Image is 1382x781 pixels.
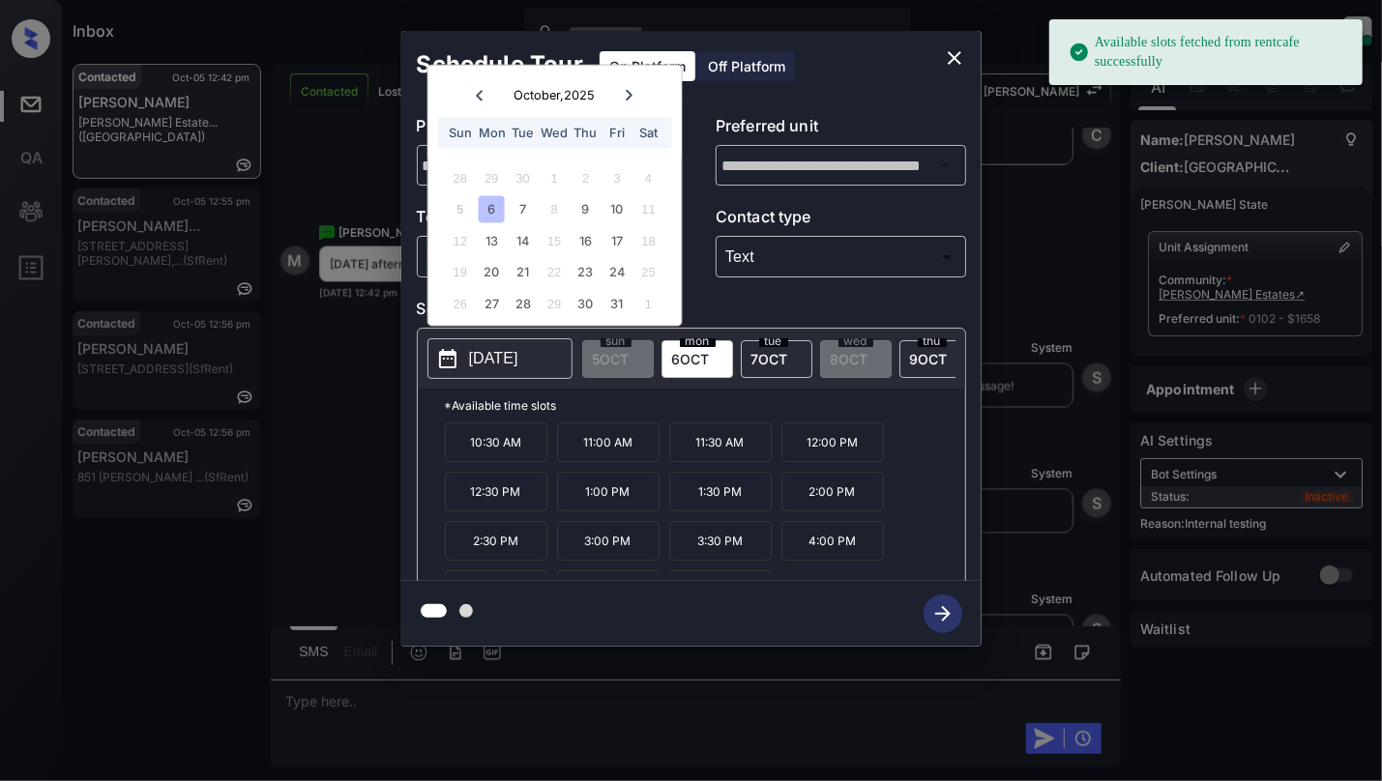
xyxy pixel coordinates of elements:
p: [DATE] [469,347,518,370]
p: 12:00 PM [781,422,884,462]
p: 5:00 PM [557,570,660,610]
div: date-select [899,340,971,378]
p: 11:00 AM [557,422,660,462]
div: Fri [604,120,631,146]
div: Sun [447,120,473,146]
div: Mon [479,120,505,146]
button: [DATE] [427,338,573,379]
div: Choose Monday, October 20th, 2025 [479,259,505,285]
button: btn-next [912,589,974,639]
button: close [935,39,974,77]
p: 2:30 PM [445,521,547,561]
h2: Schedule Tour [401,31,599,99]
p: 12:30 PM [445,472,547,511]
p: 4:30 PM [445,570,547,610]
span: 7 OCT [751,351,788,367]
div: Not available Friday, October 3rd, 2025 [604,164,631,190]
div: Not available Saturday, October 4th, 2025 [635,164,662,190]
p: Contact type [716,205,966,236]
p: Tour type [417,205,667,236]
div: Available slots fetched from rentcafe successfully [1069,25,1347,79]
p: 11:30 AM [669,422,772,462]
div: Off Platform [698,51,795,81]
span: thu [918,335,947,347]
div: Choose Friday, October 31st, 2025 [604,290,631,316]
div: Tue [510,120,536,146]
div: Not available Tuesday, September 30th, 2025 [510,164,536,190]
div: Not available Saturday, October 11th, 2025 [635,196,662,222]
span: tue [759,335,788,347]
div: In Person [422,241,662,273]
div: Not available Sunday, September 28th, 2025 [447,164,473,190]
div: date-select [662,340,733,378]
p: 1:00 PM [557,472,660,511]
div: Not available Wednesday, October 8th, 2025 [542,196,568,222]
p: 3:00 PM [557,521,660,561]
div: Text [720,241,961,273]
div: Choose Tuesday, October 28th, 2025 [510,290,536,316]
div: Not available Wednesday, October 1st, 2025 [542,164,568,190]
div: Choose Tuesday, October 7th, 2025 [510,196,536,222]
div: Not available Saturday, October 25th, 2025 [635,259,662,285]
div: Choose Monday, October 6th, 2025 [479,196,505,222]
div: Not available Saturday, November 1st, 2025 [635,290,662,316]
p: Select slot [417,297,966,328]
div: Choose Thursday, October 16th, 2025 [573,227,599,253]
div: Not available Sunday, October 5th, 2025 [447,196,473,222]
div: Choose Monday, October 13th, 2025 [479,227,505,253]
div: Wed [542,120,568,146]
div: Choose Tuesday, October 14th, 2025 [510,227,536,253]
div: Choose Thursday, October 9th, 2025 [573,196,599,222]
p: *Available time slots [445,389,965,422]
div: Thu [573,120,599,146]
div: Choose Friday, October 17th, 2025 [604,227,631,253]
div: Not available Wednesday, October 22nd, 2025 [542,259,568,285]
div: Choose Thursday, October 23rd, 2025 [573,259,599,285]
div: month 2025-10 [434,162,675,319]
div: Not available Sunday, October 26th, 2025 [447,290,473,316]
div: Choose Thursday, October 30th, 2025 [573,290,599,316]
div: Choose Friday, October 24th, 2025 [604,259,631,285]
p: 1:30 PM [669,472,772,511]
span: 6 OCT [672,351,710,367]
div: On Platform [600,51,695,81]
p: Preferred unit [716,114,966,145]
div: October , 2025 [514,88,595,102]
div: Not available Thursday, October 2nd, 2025 [573,164,599,190]
p: 10:30 AM [445,422,547,462]
p: 3:30 PM [669,521,772,561]
span: 9 OCT [910,351,948,367]
div: Choose Friday, October 10th, 2025 [604,196,631,222]
div: Choose Tuesday, October 21st, 2025 [510,259,536,285]
div: Not available Wednesday, October 15th, 2025 [542,227,568,253]
p: 5:30 PM [669,570,772,610]
div: Not available Sunday, October 12th, 2025 [447,227,473,253]
div: Not available Monday, September 29th, 2025 [479,164,505,190]
p: 4:00 PM [781,521,884,561]
div: Not available Saturday, October 18th, 2025 [635,227,662,253]
div: Sat [635,120,662,146]
div: Choose Monday, October 27th, 2025 [479,290,505,316]
div: Not available Wednesday, October 29th, 2025 [542,290,568,316]
span: mon [680,335,716,347]
div: date-select [741,340,812,378]
p: 2:00 PM [781,472,884,511]
p: Preferred community [417,114,667,145]
div: Not available Sunday, October 19th, 2025 [447,259,473,285]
